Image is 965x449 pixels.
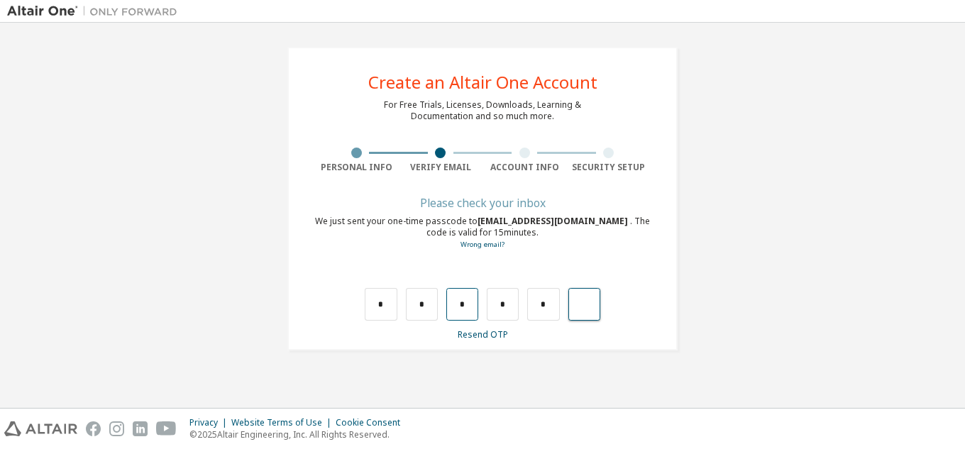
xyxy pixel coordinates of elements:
[314,199,651,207] div: Please check your inbox
[482,162,567,173] div: Account Info
[567,162,651,173] div: Security Setup
[86,421,101,436] img: facebook.svg
[189,428,409,440] p: © 2025 Altair Engineering, Inc. All Rights Reserved.
[109,421,124,436] img: instagram.svg
[231,417,336,428] div: Website Terms of Use
[368,74,597,91] div: Create an Altair One Account
[336,417,409,428] div: Cookie Consent
[156,421,177,436] img: youtube.svg
[314,162,399,173] div: Personal Info
[7,4,184,18] img: Altair One
[384,99,581,122] div: For Free Trials, Licenses, Downloads, Learning & Documentation and so much more.
[458,328,508,340] a: Resend OTP
[189,417,231,428] div: Privacy
[314,216,651,250] div: We just sent your one-time passcode to . The code is valid for 15 minutes.
[4,421,77,436] img: altair_logo.svg
[133,421,148,436] img: linkedin.svg
[399,162,483,173] div: Verify Email
[478,215,630,227] span: [EMAIL_ADDRESS][DOMAIN_NAME]
[461,240,504,249] a: Go back to the registration form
